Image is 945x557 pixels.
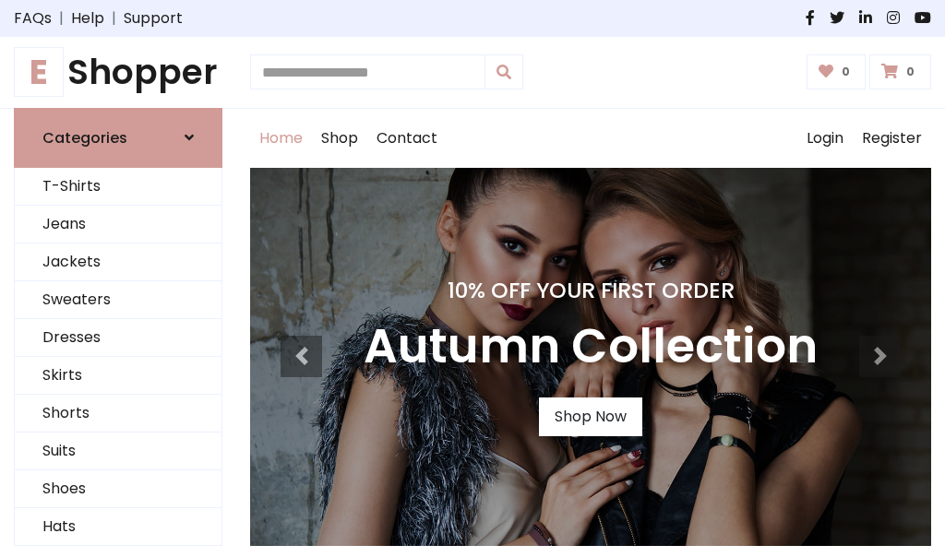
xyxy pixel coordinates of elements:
[15,470,221,508] a: Shoes
[52,7,71,30] span: |
[837,64,855,80] span: 0
[15,243,221,281] a: Jackets
[15,433,221,470] a: Suits
[15,508,221,546] a: Hats
[364,278,818,303] h4: 10% Off Your First Order
[312,109,367,168] a: Shop
[71,7,104,30] a: Help
[124,7,183,30] a: Support
[14,108,222,168] a: Categories
[15,281,221,319] a: Sweaters
[14,47,64,97] span: E
[14,52,222,93] a: EShopper
[902,64,919,80] span: 0
[364,318,818,375] h3: Autumn Collection
[869,54,931,89] a: 0
[14,52,222,93] h1: Shopper
[42,129,127,147] h6: Categories
[367,109,447,168] a: Contact
[15,395,221,433] a: Shorts
[15,357,221,395] a: Skirts
[797,109,853,168] a: Login
[853,109,931,168] a: Register
[15,168,221,206] a: T-Shirts
[15,319,221,357] a: Dresses
[15,206,221,243] a: Jeans
[104,7,124,30] span: |
[539,397,642,436] a: Shop Now
[807,54,867,89] a: 0
[250,109,312,168] a: Home
[14,7,52,30] a: FAQs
